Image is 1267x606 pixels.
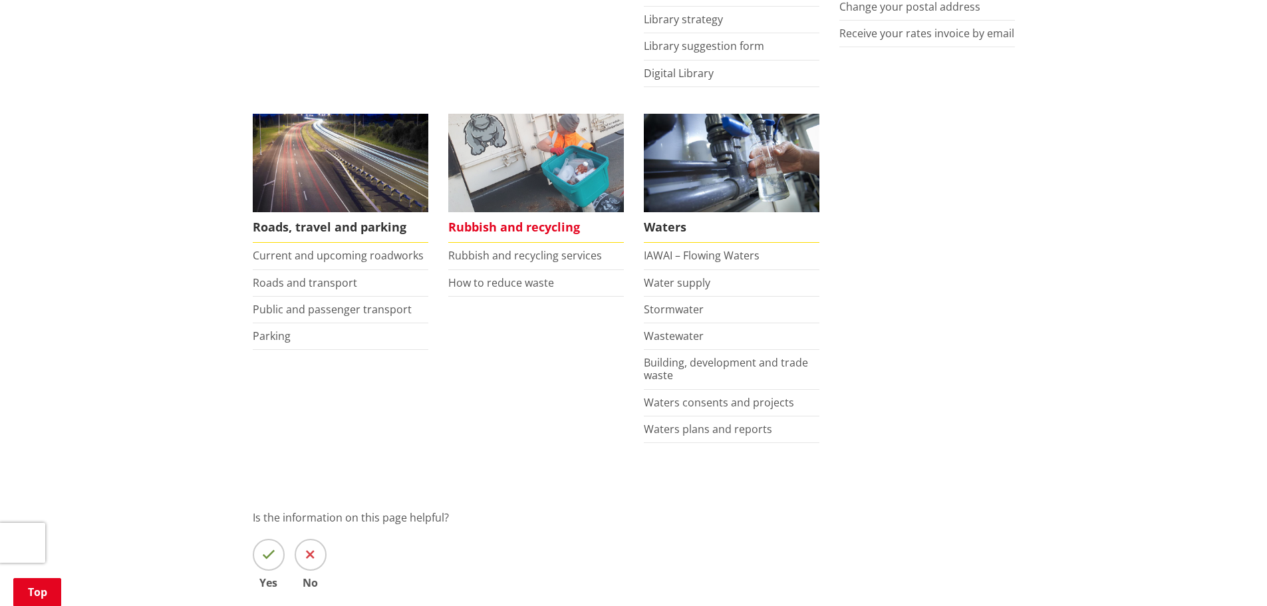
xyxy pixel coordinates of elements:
a: Library suggestion form [644,39,764,53]
a: Wastewater [644,329,704,343]
a: Roads and transport [253,275,357,290]
a: Digital Library [644,66,714,80]
iframe: Messenger Launcher [1206,550,1254,598]
a: IAWAI – Flowing Waters [644,248,760,263]
a: Top [13,578,61,606]
a: Stormwater [644,302,704,317]
a: Receive your rates invoice by email [839,26,1014,41]
a: Building, development and trade waste [644,355,808,382]
img: Roads, travel and parking [253,114,428,213]
span: Waters [644,212,819,243]
a: Water supply [644,275,710,290]
span: No [295,577,327,588]
a: Parking [253,329,291,343]
p: Is the information on this page helpful? [253,510,1015,526]
span: Roads, travel and parking [253,212,428,243]
a: Roads, travel and parking Roads, travel and parking [253,114,428,243]
a: Public and passenger transport [253,302,412,317]
img: Rubbish and recycling [448,114,624,213]
span: Rubbish and recycling [448,212,624,243]
a: Waters consents and projects [644,395,794,410]
span: Yes [253,577,285,588]
img: Water treatment [644,114,819,213]
a: Waters [644,114,819,243]
a: Waters plans and reports [644,422,772,436]
a: Current and upcoming roadworks [253,248,424,263]
a: Library strategy [644,12,723,27]
a: Rubbish and recycling [448,114,624,243]
a: How to reduce waste [448,275,554,290]
a: Rubbish and recycling services [448,248,602,263]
